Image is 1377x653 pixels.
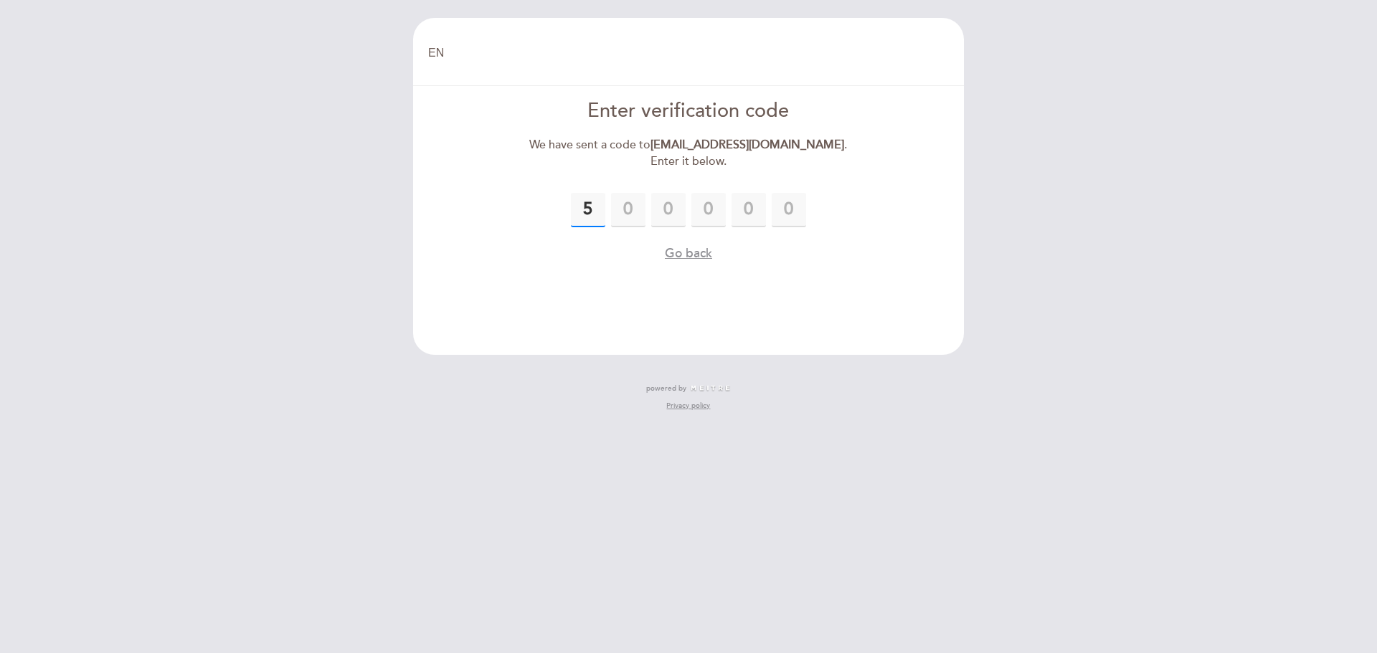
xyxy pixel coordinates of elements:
[732,193,766,227] input: 0
[665,244,712,262] button: Go back
[571,193,605,227] input: 0
[691,193,726,227] input: 0
[651,193,686,227] input: 0
[666,401,710,411] a: Privacy policy
[772,193,806,227] input: 0
[524,137,853,170] div: We have sent a code to . Enter it below.
[646,383,731,394] a: powered by
[690,385,731,392] img: MEITRE
[524,97,853,125] div: Enter verification code
[611,193,645,227] input: 0
[650,138,844,152] strong: [EMAIL_ADDRESS][DOMAIN_NAME]
[646,383,686,394] span: powered by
